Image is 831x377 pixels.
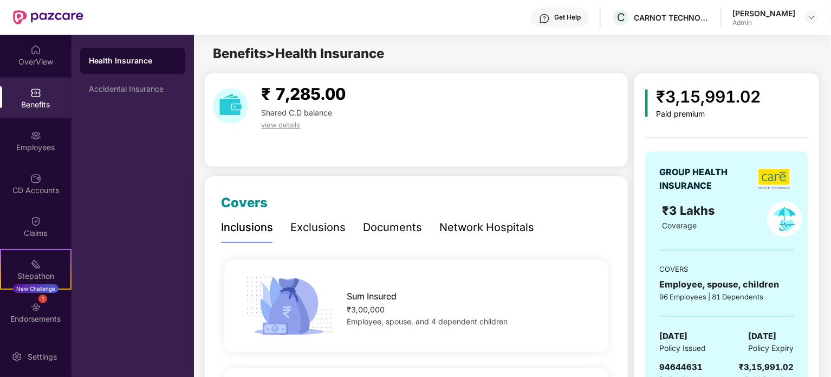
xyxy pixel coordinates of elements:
[634,12,710,23] div: CARNOT TECHNOLOGIES PRIVATE LIMITED
[749,330,777,343] span: [DATE]
[663,221,697,230] span: Coverage
[30,259,41,270] img: svg+xml;base64,PHN2ZyB4bWxucz0iaHR0cDovL3d3dy53My5vcmcvMjAwMC9zdmciIHdpZHRoPSIyMSIgaGVpZ2h0PSIyMC...
[439,219,534,236] div: Network Hospitals
[213,46,384,61] span: Benefits > Health Insurance
[290,219,346,236] div: Exclusions
[659,264,794,274] div: COVERS
[13,10,83,24] img: New Pazcare Logo
[732,18,795,27] div: Admin
[732,8,795,18] div: [PERSON_NAME]
[89,55,177,66] div: Health Insurance
[221,195,268,210] span: Covers
[659,362,703,372] span: 94644631
[30,87,41,98] img: svg+xml;base64,PHN2ZyBpZD0iQmVuZWZpdHMiIHhtbG5zPSJodHRwOi8vd3d3LnczLm9yZy8yMDAwL3N2ZyIgd2lkdGg9Ij...
[539,13,550,24] img: svg+xml;base64,PHN2ZyBpZD0iSGVscC0zMngzMiIgeG1sbnM9Imh0dHA6Ly93d3cudzMub3JnLzIwMDAvc3ZnIiB3aWR0aD...
[24,352,60,362] div: Settings
[30,173,41,184] img: svg+xml;base64,PHN2ZyBpZD0iQ0RfQWNjb3VudHMiIGRhdGEtbmFtZT0iQ0QgQWNjb3VudHMiIHhtbG5zPSJodHRwOi8vd3...
[242,273,336,338] img: icon
[739,361,794,374] div: ₹3,15,991.02
[213,88,248,124] img: download
[261,120,300,129] span: view details
[749,342,794,354] span: Policy Expiry
[767,201,802,237] img: policyIcon
[30,216,41,227] img: svg+xml;base64,PHN2ZyBpZD0iQ2xhaW0iIHhtbG5zPSJodHRwOi8vd3d3LnczLm9yZy8yMDAwL3N2ZyIgd2lkdGg9IjIwIi...
[13,284,59,293] div: New Challenge
[347,290,397,303] span: Sum Insured
[645,90,648,117] img: icon
[617,11,625,24] span: C
[659,278,794,291] div: Employee, spouse, children
[657,110,761,119] div: Paid premium
[758,168,790,189] img: insurerLogo
[807,13,816,22] img: svg+xml;base64,PHN2ZyBpZD0iRHJvcGRvd24tMzJ4MzIiIHhtbG5zPSJodHRwOi8vd3d3LnczLm9yZy8yMDAwL3N2ZyIgd2...
[363,219,422,236] div: Documents
[659,330,687,343] span: [DATE]
[30,44,41,55] img: svg+xml;base64,PHN2ZyBpZD0iSG9tZSIgeG1sbnM9Imh0dHA6Ly93d3cudzMub3JnLzIwMDAvc3ZnIiB3aWR0aD0iMjAiIG...
[554,13,581,22] div: Get Help
[221,219,273,236] div: Inclusions
[30,130,41,141] img: svg+xml;base64,PHN2ZyBpZD0iRW1wbG95ZWVzIiB4bWxucz0iaHR0cDovL3d3dy53My5vcmcvMjAwMC9zdmciIHdpZHRoPS...
[657,84,761,110] div: ₹3,15,991.02
[659,342,706,354] span: Policy Issued
[89,85,177,93] div: Accidental Insurance
[261,108,332,117] span: Shared C.D balance
[38,295,47,303] div: 1
[347,317,508,326] span: Employee, spouse, and 4 dependent children
[11,352,22,362] img: svg+xml;base64,PHN2ZyBpZD0iU2V0dGluZy0yMHgyMCIgeG1sbnM9Imh0dHA6Ly93d3cudzMub3JnLzIwMDAvc3ZnIiB3aW...
[659,165,754,193] div: GROUP HEALTH INSURANCE
[30,302,41,312] img: svg+xml;base64,PHN2ZyBpZD0iRW5kb3JzZW1lbnRzIiB4bWxucz0iaHR0cDovL3d3dy53My5vcmcvMjAwMC9zdmciIHdpZH...
[663,203,719,218] span: ₹3 Lakhs
[1,271,70,282] div: Stepathon
[659,291,794,302] div: 96 Employees | 81 Dependents
[261,84,346,104] span: ₹ 7,285.00
[347,304,591,316] div: ₹3,00,000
